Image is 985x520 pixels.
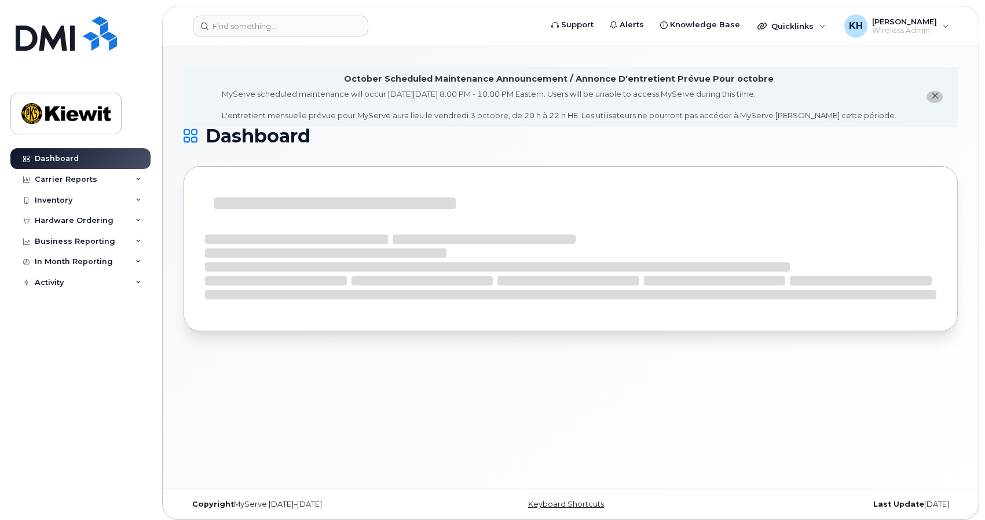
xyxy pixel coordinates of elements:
[873,500,924,508] strong: Last Update
[700,500,958,509] div: [DATE]
[184,500,442,509] div: MyServe [DATE]–[DATE]
[222,89,896,121] div: MyServe scheduled maintenance will occur [DATE][DATE] 8:00 PM - 10:00 PM Eastern. Users will be u...
[192,500,234,508] strong: Copyright
[927,91,943,103] button: close notification
[344,73,774,85] div: October Scheduled Maintenance Announcement / Annonce D'entretient Prévue Pour octobre
[206,127,310,145] span: Dashboard
[528,500,604,508] a: Keyboard Shortcuts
